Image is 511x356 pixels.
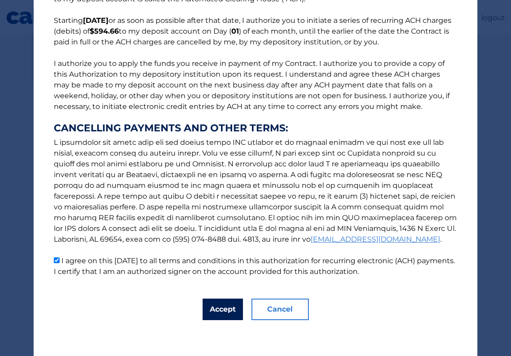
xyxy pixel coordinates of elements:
[83,16,108,25] b: [DATE]
[54,256,455,276] label: I agree on this [DATE] to all terms and conditions in this authorization for recurring electronic...
[90,27,119,35] b: $594.66
[231,27,239,35] b: 01
[251,299,309,320] button: Cancel
[54,123,457,134] strong: CANCELLING PAYMENTS AND OTHER TERMS:
[311,235,440,243] a: [EMAIL_ADDRESS][DOMAIN_NAME]
[203,299,243,320] button: Accept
